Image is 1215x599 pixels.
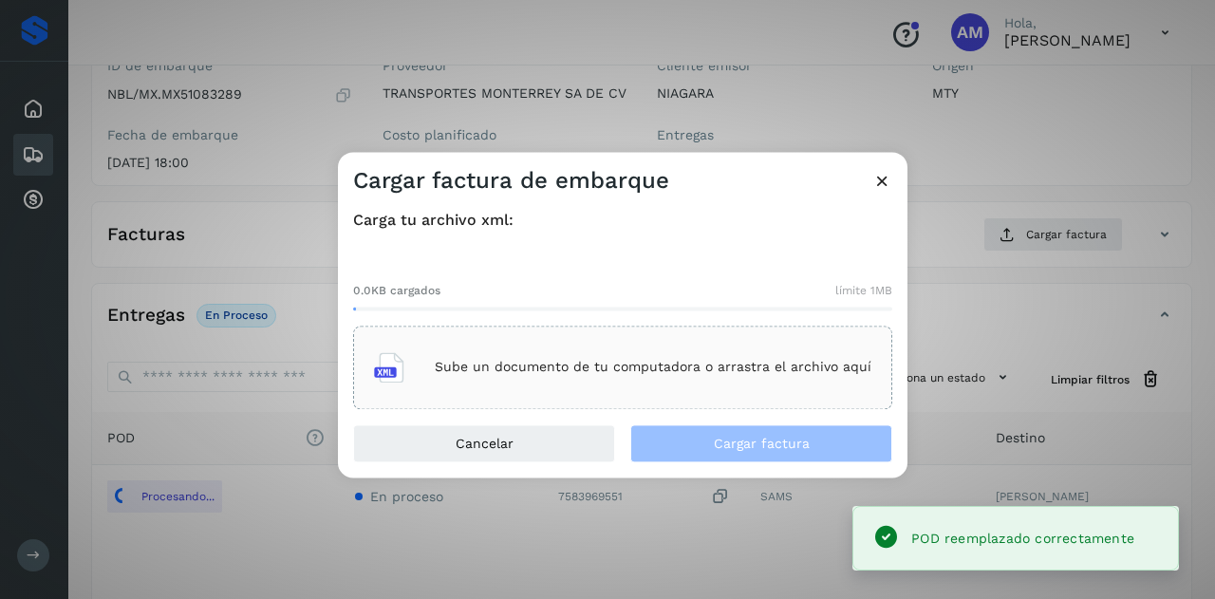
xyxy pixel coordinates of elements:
[435,360,871,376] p: Sube un documento de tu computadora o arrastra el archivo aquí
[353,167,669,195] h3: Cargar factura de embarque
[353,282,440,299] span: 0.0KB cargados
[714,437,810,450] span: Cargar factura
[911,531,1134,546] span: POD reemplazado correctamente
[456,437,514,450] span: Cancelar
[835,282,892,299] span: límite 1MB
[353,211,892,229] h4: Carga tu archivo xml:
[353,424,615,462] button: Cancelar
[630,424,892,462] button: Cargar factura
